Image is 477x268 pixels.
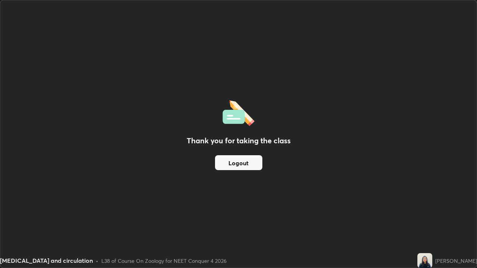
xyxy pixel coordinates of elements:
div: • [96,257,98,265]
div: [PERSON_NAME] [435,257,477,265]
h2: Thank you for taking the class [187,135,291,146]
img: 4d3cbe263ddf4dc9b2d989329401025d.jpg [417,253,432,268]
div: L38 of Course On Zoology for NEET Conquer 4 2026 [101,257,227,265]
button: Logout [215,155,262,170]
img: offlineFeedback.1438e8b3.svg [222,98,255,126]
